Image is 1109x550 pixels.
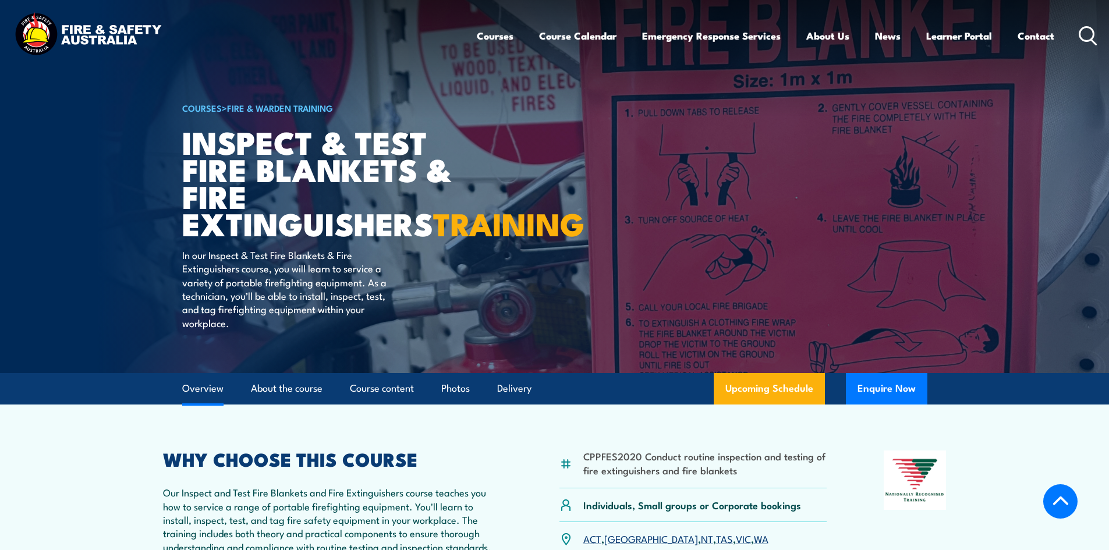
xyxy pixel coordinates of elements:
li: CPPFES2020 Conduct routine inspection and testing of fire extinguishers and fire blankets [583,449,827,477]
a: Course content [350,373,414,404]
a: VIC [736,531,751,545]
a: Contact [1018,20,1054,51]
p: , , , , , [583,532,768,545]
a: [GEOGRAPHIC_DATA] [604,531,698,545]
a: Fire & Warden Training [227,101,333,114]
a: News [875,20,901,51]
a: Course Calendar [539,20,616,51]
h2: WHY CHOOSE THIS COURSE [163,450,503,467]
a: Courses [477,20,513,51]
strong: TRAINING [433,198,584,247]
p: In our Inspect & Test Fire Blankets & Fire Extinguishers course, you will learn to service a vari... [182,248,395,329]
img: Nationally Recognised Training logo. [884,450,947,510]
p: Individuals, Small groups or Corporate bookings [583,498,801,512]
a: Emergency Response Services [642,20,781,51]
a: Learner Portal [926,20,992,51]
a: NT [701,531,713,545]
a: Overview [182,373,224,404]
button: Enquire Now [846,373,927,404]
a: WA [754,531,768,545]
a: TAS [716,531,733,545]
a: ACT [583,531,601,545]
h1: Inspect & Test Fire Blankets & Fire Extinguishers [182,128,470,237]
a: About the course [251,373,323,404]
a: Delivery [497,373,532,404]
h6: > [182,101,470,115]
a: COURSES [182,101,222,114]
a: About Us [806,20,849,51]
a: Upcoming Schedule [714,373,825,404]
a: Photos [441,373,470,404]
